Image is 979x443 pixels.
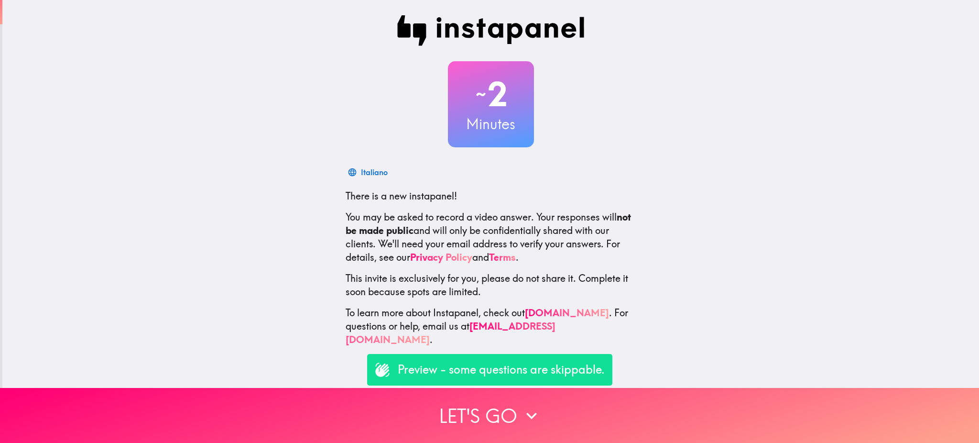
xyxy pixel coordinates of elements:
p: Preview - some questions are skippable. [398,362,605,378]
div: Italiano [361,166,388,179]
img: Instapanel [397,15,585,46]
p: To learn more about Instapanel, check out . For questions or help, email us at . [346,306,636,346]
a: [EMAIL_ADDRESS][DOMAIN_NAME] [346,320,555,345]
h2: 2 [448,75,534,114]
button: Italiano [346,163,392,182]
a: [DOMAIN_NAME] [525,307,609,319]
span: ~ [474,80,488,109]
p: This invite is exclusively for you, please do not share it. Complete it soon because spots are li... [346,272,636,299]
h3: Minutes [448,114,534,134]
a: Terms [489,251,516,263]
b: not be made public [346,211,631,236]
p: You may be asked to record a video answer. Your responses will and will only be confidentially sh... [346,210,636,264]
a: Privacy Policy [410,251,472,263]
span: There is a new instapanel! [346,190,457,202]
